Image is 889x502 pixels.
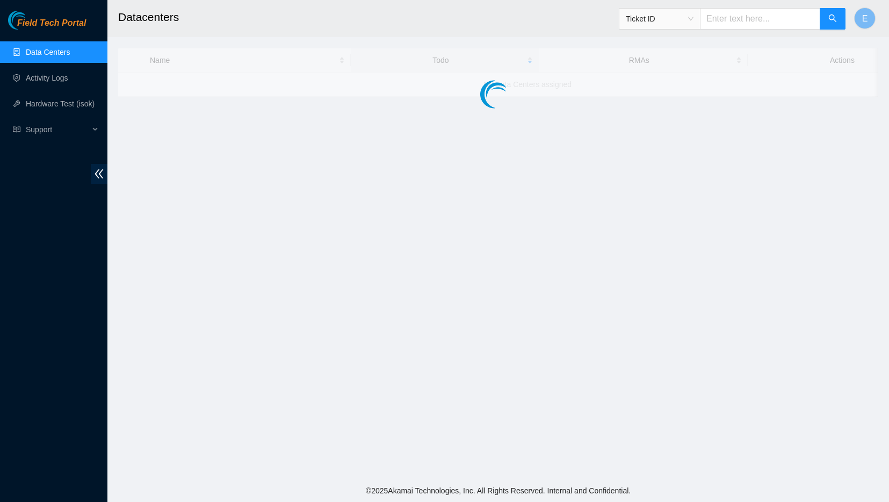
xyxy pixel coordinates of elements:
a: Hardware Test (isok) [26,99,95,108]
a: Activity Logs [26,74,68,82]
span: double-left [91,164,107,184]
span: read [13,126,20,133]
input: Enter text here... [700,8,820,30]
button: search [820,8,845,30]
span: search [828,14,837,24]
span: Field Tech Portal [17,18,86,28]
a: Akamai TechnologiesField Tech Portal [8,19,86,33]
img: Akamai Technologies [8,11,54,30]
button: E [854,8,876,29]
span: Ticket ID [626,11,693,27]
span: Support [26,119,89,140]
footer: © 2025 Akamai Technologies, Inc. All Rights Reserved. Internal and Confidential. [107,479,889,502]
span: E [862,12,868,25]
a: Data Centers [26,48,70,56]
